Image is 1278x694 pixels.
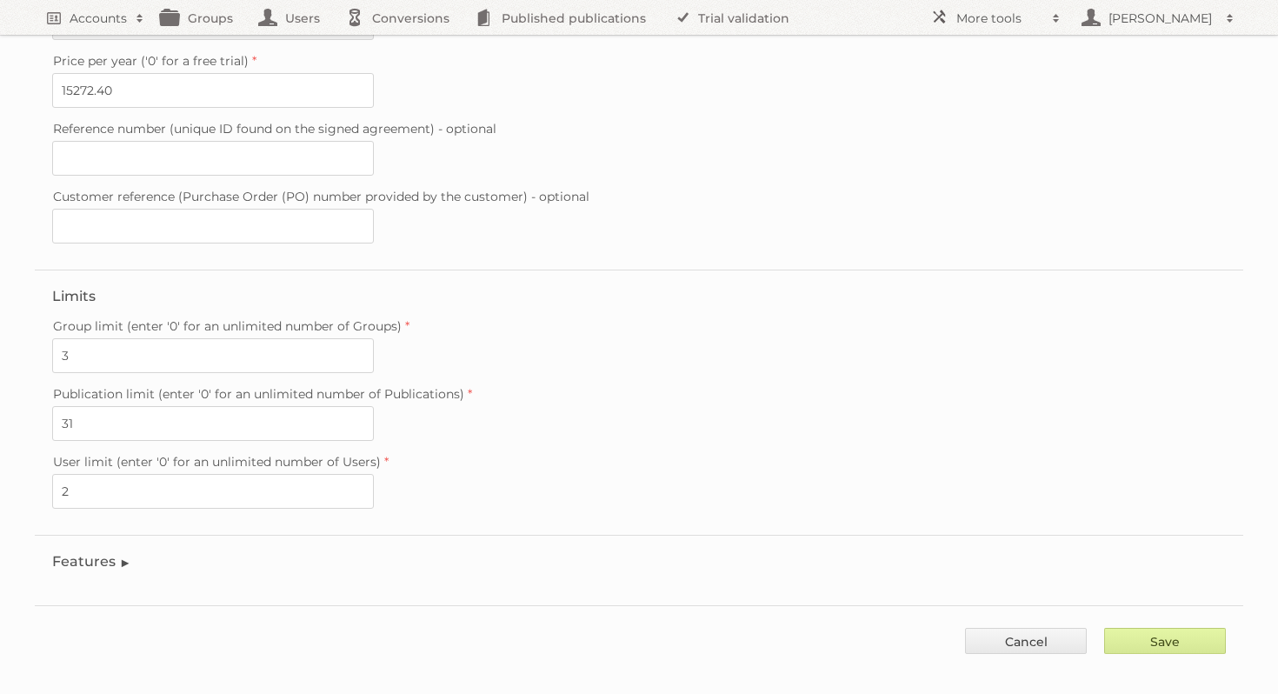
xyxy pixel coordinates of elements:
span: Customer reference (Purchase Order (PO) number provided by the customer) - optional [53,189,589,204]
span: Price per year ('0' for a free trial) [53,53,249,69]
span: Reference number (unique ID found on the signed agreement) - optional [53,121,496,137]
h2: Accounts [70,10,127,27]
h2: [PERSON_NAME] [1104,10,1217,27]
legend: Limits [52,288,96,304]
input: Save [1104,628,1226,654]
span: User limit (enter '0' for an unlimited number of Users) [53,454,381,470]
span: Publication limit (enter '0' for an unlimited number of Publications) [53,386,464,402]
a: Cancel [965,628,1087,654]
span: Group limit (enter '0' for an unlimited number of Groups) [53,318,402,334]
legend: Features [52,553,131,570]
h2: More tools [956,10,1043,27]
